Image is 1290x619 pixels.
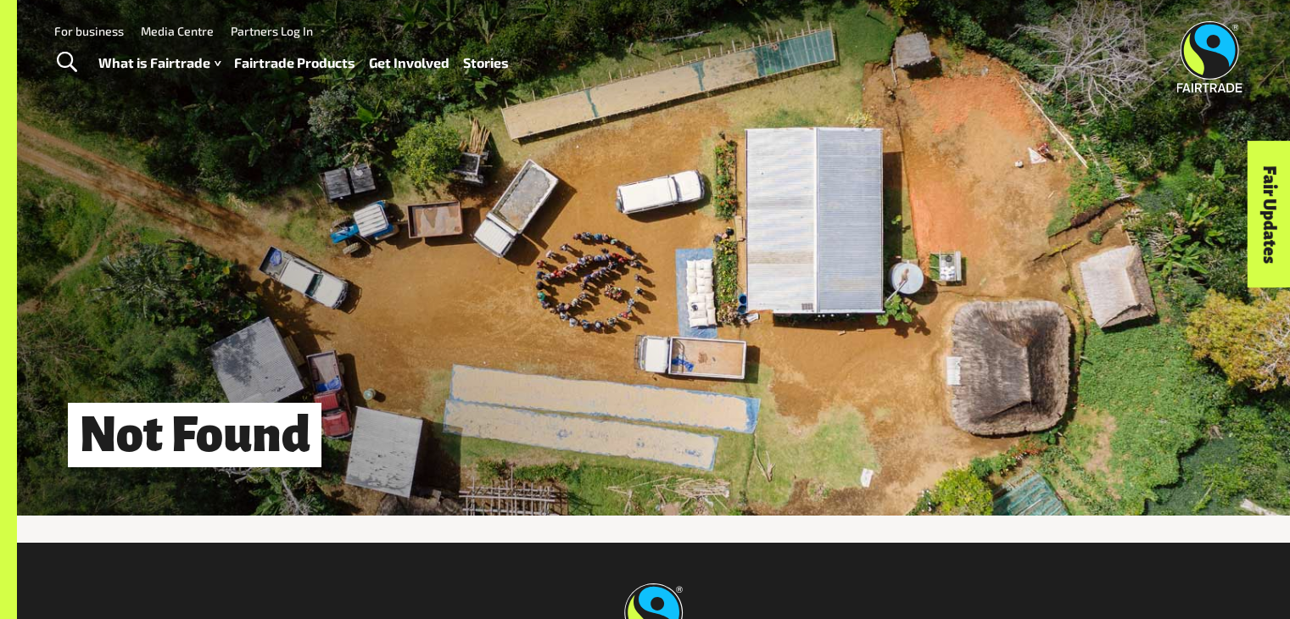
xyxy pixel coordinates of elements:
img: Fairtrade Australia New Zealand logo [1177,21,1243,92]
a: Media Centre [141,24,214,38]
a: What is Fairtrade [98,51,221,75]
a: Get Involved [369,51,450,75]
a: Partners Log In [231,24,313,38]
a: Fairtrade Products [234,51,355,75]
a: For business [54,24,124,38]
a: Toggle Search [46,42,87,84]
a: Stories [463,51,509,75]
h1: Not Found [68,403,321,468]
